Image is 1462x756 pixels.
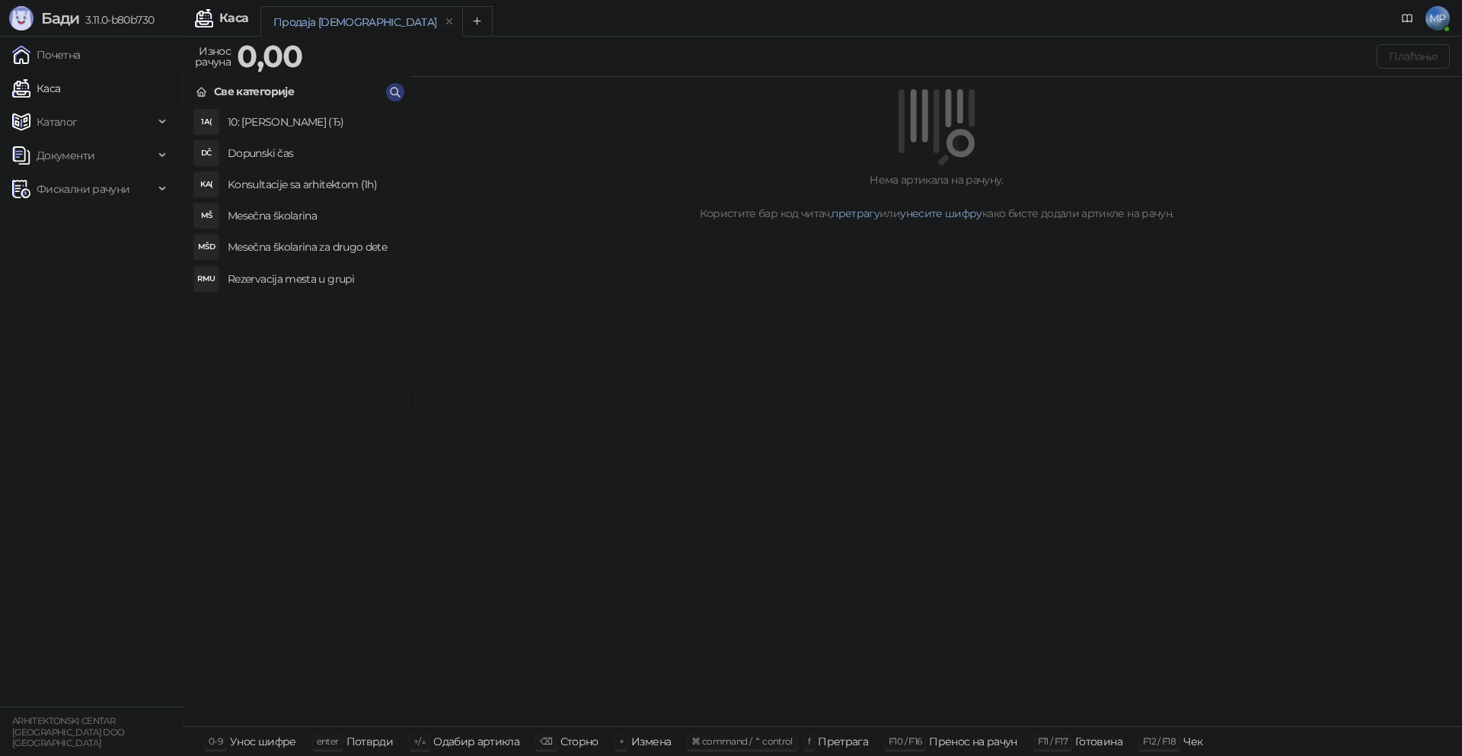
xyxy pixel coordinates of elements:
h4: 10: [PERSON_NAME] (Ђ) [228,110,398,134]
div: Измена [631,732,671,751]
span: F11 / F17 [1038,735,1068,747]
div: RMU [194,267,219,291]
span: enter [317,735,339,747]
div: Унос шифре [230,732,296,751]
span: f [808,735,810,747]
span: Фискални рачуни [37,174,129,204]
button: Плаћање [1377,44,1450,69]
div: Чек [1183,732,1202,751]
span: 0-9 [209,735,222,747]
span: ↑/↓ [413,735,426,747]
img: Logo [9,6,34,30]
div: Износ рачуна [192,41,234,72]
h4: Rezervacija mesta u grupi [228,267,398,291]
a: претрагу [832,207,879,220]
div: Потврди [346,732,394,751]
small: ARHITEKTONSKI CENTAR [GEOGRAPHIC_DATA] DOO [GEOGRAPHIC_DATA] [12,716,125,748]
h4: Mesečna školarina za drugo dete [228,235,398,259]
span: ⌫ [540,735,552,747]
div: 1А( [194,110,219,134]
strong: 0,00 [237,37,302,75]
a: Документација [1395,6,1419,30]
h4: Dopunski čas [228,141,398,165]
div: Каса [219,12,248,24]
div: Одабир артикла [433,732,519,751]
div: Све категорије [214,83,294,100]
div: grid [184,107,410,726]
div: Пренос на рачун [929,732,1017,751]
span: MP [1425,6,1450,30]
span: ⌘ command / ⌃ control [691,735,793,747]
h4: Mesečna školarina [228,203,398,228]
span: + [619,735,624,747]
span: 3.11.0-b80b730 [79,13,154,27]
span: Документи [37,140,94,171]
div: Готовина [1075,732,1122,751]
div: MŠD [194,235,219,259]
div: Сторно [560,732,599,751]
span: Каталог [37,107,78,137]
div: MŠ [194,203,219,228]
div: KA( [194,172,219,197]
span: F10 / F16 [889,735,921,747]
a: унесите шифру [900,207,982,220]
div: DČ [194,141,219,165]
div: Претрага [818,732,868,751]
a: Почетна [12,40,81,70]
span: F12 / F18 [1143,735,1176,747]
a: Каса [12,73,60,104]
div: Продаја [DEMOGRAPHIC_DATA] [273,14,436,30]
button: remove [439,15,459,28]
button: Add tab [462,6,493,37]
h4: Konsultacije sa arhitektom (1h) [228,172,398,197]
div: Нема артикала на рачуну. Користите бар код читач, или како бисте додали артикле на рачун. [429,171,1444,222]
span: Бади [41,9,79,27]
